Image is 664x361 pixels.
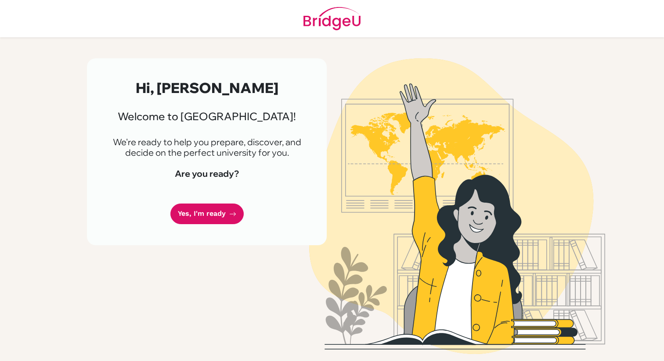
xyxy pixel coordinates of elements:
h2: Hi, [PERSON_NAME] [108,79,306,96]
h4: Are you ready? [108,168,306,179]
h3: Welcome to [GEOGRAPHIC_DATA]! [108,110,306,123]
p: We're ready to help you prepare, discover, and decide on the perfect university for you. [108,137,306,158]
a: Yes, I'm ready [170,204,244,224]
